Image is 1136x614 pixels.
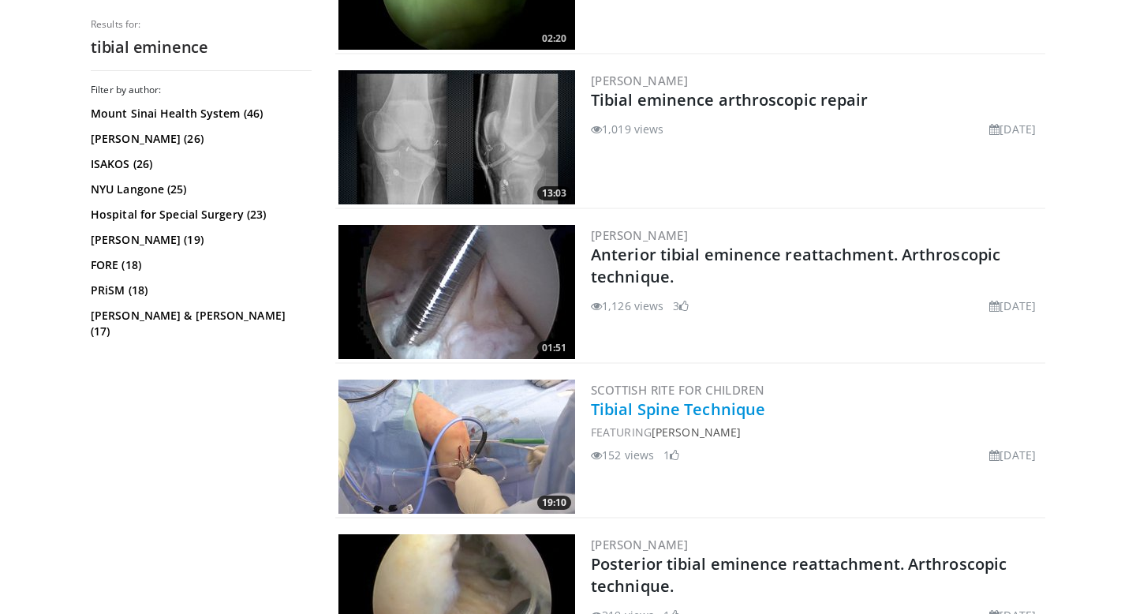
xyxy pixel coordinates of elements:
[591,227,688,243] a: [PERSON_NAME]
[591,244,1000,287] a: Anterior tibial eminence reattachment. Arthroscopic technique.
[537,341,571,355] span: 01:51
[591,121,663,137] li: 1,019 views
[989,298,1036,314] li: [DATE]
[591,399,765,420] a: Tibial Spine Technique
[591,89,869,110] a: Tibial eminence arthroscopic repair
[338,380,575,514] a: 19:10
[338,70,575,204] a: 13:03
[91,308,308,339] a: [PERSON_NAME] & [PERSON_NAME] (17)
[338,70,575,204] img: 5c34ae19-722b-47c9-8d51-e4b26d9f6860.300x170_q85_crop-smart_upscale.jpg
[989,447,1036,463] li: [DATE]
[338,380,575,514] img: 72072baa-f7ef-40a9-940b-5837a7700605.300x170_q85_crop-smart_upscale.jpg
[591,73,688,88] a: [PERSON_NAME]
[591,382,764,398] a: Scottish Rite for Children
[989,121,1036,137] li: [DATE]
[537,186,571,200] span: 13:03
[537,496,571,510] span: 19:10
[91,182,308,197] a: NYU Langone (25)
[673,298,689,314] li: 3
[91,37,312,58] h2: tibial eminence
[591,447,654,463] li: 152 views
[91,232,308,248] a: [PERSON_NAME] (19)
[591,298,663,314] li: 1,126 views
[663,447,679,463] li: 1
[91,106,308,122] a: Mount Sinai Health System (46)
[91,156,308,172] a: ISAKOS (26)
[91,207,308,223] a: Hospital for Special Surgery (23)
[91,131,308,147] a: [PERSON_NAME] (26)
[91,84,312,96] h3: Filter by author:
[91,257,308,273] a: FORE (18)
[91,283,308,298] a: PRiSM (18)
[652,425,741,440] a: [PERSON_NAME]
[338,225,575,359] img: PE3O6Z9ojHeNSk7H4xMDoxOmdtO40mAx.300x170_q85_crop-smart_upscale.jpg
[537,32,571,46] span: 02:20
[591,424,1042,440] div: FEATURING
[591,537,688,552] a: [PERSON_NAME]
[338,225,575,359] a: 01:51
[591,553,1007,597] a: Posterior tibial eminence reattachment. Arthroscopic technique.
[91,18,312,31] p: Results for:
